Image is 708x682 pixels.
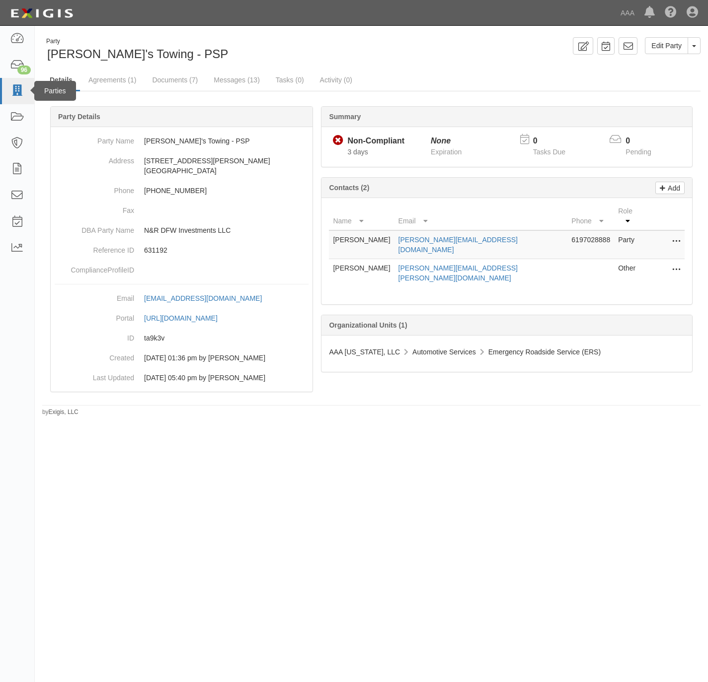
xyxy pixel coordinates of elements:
[55,240,134,255] dt: Reference ID
[145,70,205,90] a: Documents (7)
[567,230,614,259] td: 6197028888
[616,3,639,23] a: AAA
[46,37,228,46] div: Party
[567,202,614,230] th: Phone
[81,70,144,90] a: Agreements (1)
[329,230,394,259] td: [PERSON_NAME]
[412,348,476,356] span: Automotive Services
[626,148,651,156] span: Pending
[394,202,568,230] th: Email
[55,328,309,348] dd: ta9k3v
[329,202,394,230] th: Name
[55,181,134,196] dt: Phone
[398,236,518,254] a: [PERSON_NAME][EMAIL_ADDRESS][DOMAIN_NAME]
[431,148,462,156] span: Expiration
[144,245,309,255] p: 631192
[55,201,134,215] dt: Fax
[42,408,79,416] small: by
[614,202,645,230] th: Role
[655,182,685,194] a: Add
[329,184,369,192] b: Contacts (2)
[488,348,601,356] span: Emergency Roadside Service (ERS)
[329,321,407,329] b: Organizational Units (1)
[55,348,309,368] dd: 10/10/2023 01:36 pm by Samantha Molina
[398,264,518,282] a: [PERSON_NAME][EMAIL_ADDRESS][PERSON_NAME][DOMAIN_NAME]
[55,348,134,363] dt: Created
[55,151,134,166] dt: Address
[347,136,404,147] div: Non-Compliant
[49,409,79,415] a: Exigis, LLC
[55,368,309,388] dd: 11/20/2024 05:40 pm by Benjamin Tully
[614,259,645,287] td: Other
[329,113,361,121] b: Summary
[55,328,134,343] dt: ID
[329,348,400,356] span: AAA [US_STATE], LLC
[55,260,134,275] dt: ComplianceProfileID
[42,37,364,63] div: Angelo's Towing - PSP
[55,220,134,235] dt: DBA Party Name
[614,230,645,259] td: Party
[55,368,134,383] dt: Last Updated
[17,66,31,74] div: 96
[347,148,368,156] span: Since 09/26/2025
[55,288,134,303] dt: Email
[55,308,134,323] dt: Portal
[268,70,312,90] a: Tasks (0)
[333,136,343,146] i: Non-Compliant
[7,4,76,22] img: logo-5460c22ac91f19d4615b14bd174203de0afe785f0fc80cf4dbbc73dc1793850b.png
[206,70,267,90] a: Messages (13)
[55,181,309,201] dd: [PHONE_NUMBER]
[55,151,309,181] dd: [STREET_ADDRESS][PERSON_NAME] [GEOGRAPHIC_DATA]
[144,293,262,303] div: [EMAIL_ADDRESS][DOMAIN_NAME]
[144,314,229,322] a: [URL][DOMAIN_NAME]
[313,70,360,90] a: Activity (0)
[144,225,309,235] p: N&R DFW Investments LLC
[42,70,80,91] a: Details
[55,131,309,151] dd: [PERSON_NAME]'s Towing - PSP
[665,182,680,194] p: Add
[645,37,688,54] a: Edit Party
[34,81,76,101] div: Parties
[665,7,677,19] i: Help Center - Complianz
[58,113,100,121] b: Party Details
[144,294,273,302] a: [EMAIL_ADDRESS][DOMAIN_NAME]
[626,136,663,147] p: 0
[47,47,228,61] span: [PERSON_NAME]'s Towing - PSP
[329,259,394,287] td: [PERSON_NAME]
[431,136,451,145] i: None
[55,131,134,146] dt: Party Name
[533,136,578,147] p: 0
[533,148,565,156] span: Tasks Due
